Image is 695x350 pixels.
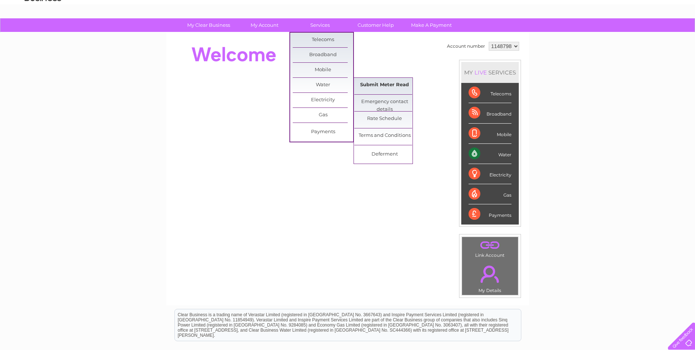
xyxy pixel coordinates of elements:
[354,78,415,92] a: Submit Meter Read
[469,144,511,164] div: Water
[345,18,406,32] a: Customer Help
[354,112,415,126] a: Rate Schedule
[464,239,516,252] a: .
[293,93,353,107] a: Electricity
[557,4,607,13] a: 0333 014 3131
[469,184,511,204] div: Gas
[354,128,415,143] a: Terms and Conditions
[234,18,295,32] a: My Account
[469,103,511,123] div: Broadband
[175,4,521,36] div: Clear Business is a trading name of Verastar Limited (registered in [GEOGRAPHIC_DATA] No. 3667643...
[461,62,519,83] div: MY SERVICES
[469,124,511,144] div: Mobile
[584,31,600,37] a: Energy
[462,237,518,260] td: Link Account
[671,31,688,37] a: Log out
[293,108,353,123] a: Gas
[605,31,627,37] a: Telecoms
[462,259,518,295] td: My Details
[646,31,664,37] a: Contact
[354,147,415,162] a: Deferment
[566,31,580,37] a: Water
[293,78,353,92] a: Water
[178,18,239,32] a: My Clear Business
[293,48,353,62] a: Broadband
[445,40,487,52] td: Account number
[354,95,415,109] a: Emergency contact details
[290,18,350,32] a: Services
[24,19,62,41] img: logo.png
[293,33,353,47] a: Telecoms
[293,63,353,77] a: Mobile
[464,261,516,287] a: .
[401,18,462,32] a: Make A Payment
[631,31,642,37] a: Blog
[469,83,511,103] div: Telecoms
[469,164,511,184] div: Electricity
[473,69,488,76] div: LIVE
[293,125,353,139] a: Payments
[469,204,511,224] div: Payments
